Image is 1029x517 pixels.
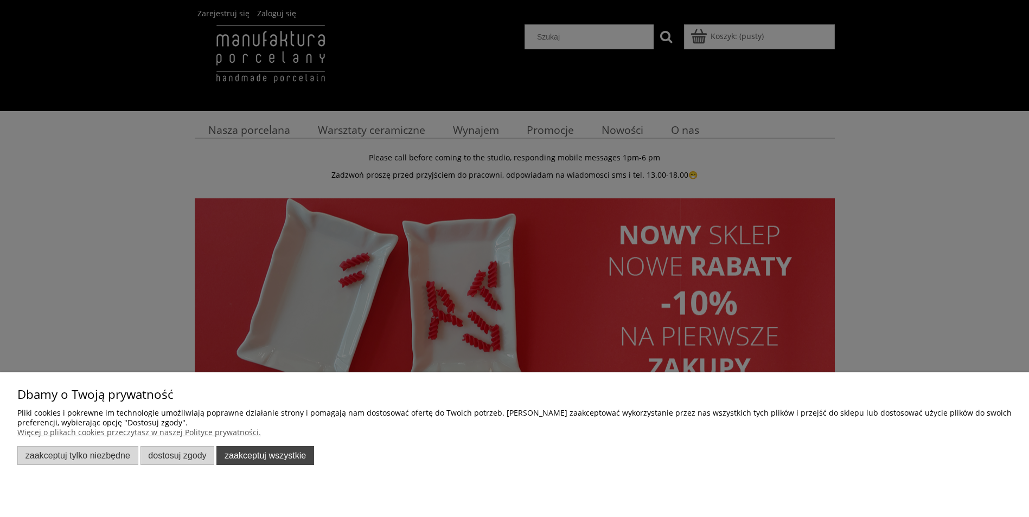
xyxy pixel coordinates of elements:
p: Dbamy o Twoją prywatność [17,390,1012,399]
p: Pliki cookies i pokrewne im technologie umożliwiają poprawne działanie strony i pomagają nam dost... [17,408,1012,428]
a: Więcej o plikach cookies przeczytasz w naszej Polityce prywatności. [17,427,261,437]
button: Zaakceptuj tylko niezbędne [17,446,138,465]
button: Dostosuj zgody [140,446,215,465]
button: Zaakceptuj wszystkie [216,446,314,465]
